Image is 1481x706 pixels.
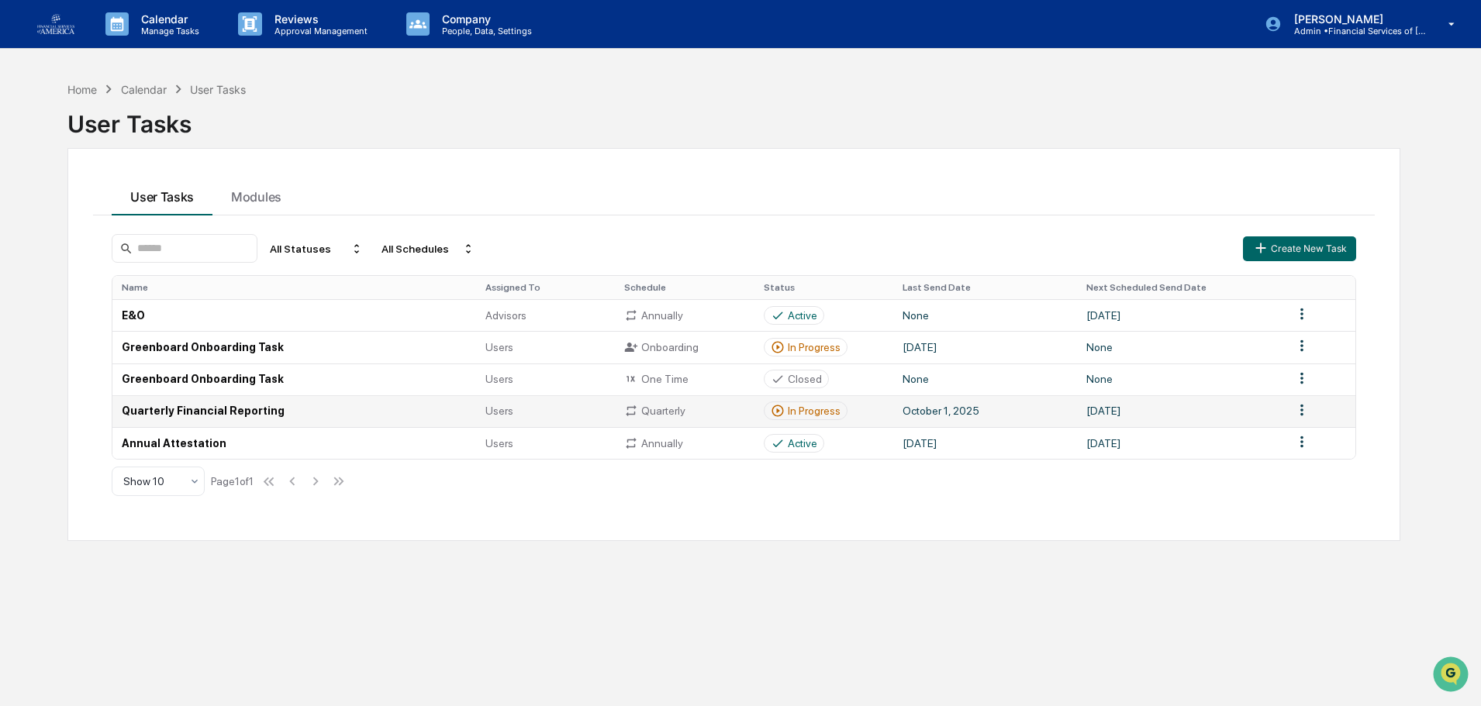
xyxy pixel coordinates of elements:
iframe: Open customer support [1431,655,1473,697]
div: Start new chat [53,119,254,134]
th: Next Scheduled Send Date [1077,276,1283,299]
td: None [1077,363,1283,395]
p: Company [430,12,540,26]
span: Preclearance [31,195,100,211]
td: Greenboard Onboarding Task [112,363,476,395]
button: User Tasks [112,174,212,215]
td: [DATE] [893,427,1077,459]
button: Create New Task [1243,236,1356,261]
th: Status [754,276,893,299]
div: All Statuses [264,236,369,261]
div: User Tasks [67,98,1400,138]
p: Admin • Financial Services of [GEOGRAPHIC_DATA] [1282,26,1426,36]
a: 🖐️Preclearance [9,189,106,217]
span: Data Lookup [31,225,98,240]
td: [DATE] [1077,299,1283,331]
div: We're available if you need us! [53,134,196,146]
td: Quarterly Financial Reporting [112,395,476,427]
td: [DATE] [1077,427,1283,459]
div: 🗄️ [112,197,125,209]
span: Pylon [154,263,188,274]
div: Quarterly [624,404,744,418]
td: Annual Attestation [112,427,476,459]
th: Assigned To [476,276,615,299]
button: Start new chat [264,123,282,142]
span: Users [485,405,513,417]
span: Advisors [485,309,526,322]
td: Greenboard Onboarding Task [112,331,476,363]
div: Home [67,83,97,96]
td: None [893,363,1077,395]
p: How can we help? [16,33,282,57]
div: Active [788,437,817,449]
div: All Schedules [375,236,481,261]
span: Users [485,437,513,449]
a: Powered byPylon [109,262,188,274]
p: Approval Management [262,26,375,36]
div: One Time [624,372,744,386]
p: Calendar [129,12,207,26]
a: 🔎Data Lookup [9,219,104,246]
div: Active [788,309,817,322]
div: Annually [624,436,744,450]
div: User Tasks [190,83,246,96]
div: 🔎 [16,226,28,239]
img: 1746055101610-c473b297-6a78-478c-a979-82029cc54cd1 [16,119,43,146]
div: In Progress [788,405,841,417]
div: In Progress [788,341,841,353]
td: [DATE] [893,331,1077,363]
div: Page 1 of 1 [211,475,254,487]
div: Annually [624,308,744,322]
p: Reviews [262,12,375,26]
th: Last Send Date [893,276,1077,299]
p: Manage Tasks [129,26,207,36]
p: [PERSON_NAME] [1282,12,1426,26]
p: People, Data, Settings [430,26,540,36]
th: Schedule [615,276,754,299]
div: Calendar [121,83,167,96]
span: Users [485,373,513,385]
div: 🖐️ [16,197,28,209]
div: Closed [788,373,822,385]
th: Name [112,276,476,299]
img: logo [37,14,74,34]
div: Onboarding [624,340,744,354]
td: None [893,299,1077,331]
button: Modules [212,174,300,215]
a: 🗄️Attestations [106,189,199,217]
td: None [1077,331,1283,363]
td: E&O [112,299,476,331]
span: Users [485,341,513,353]
td: [DATE] [1077,395,1283,427]
span: Attestations [128,195,192,211]
td: October 1, 2025 [893,395,1077,427]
